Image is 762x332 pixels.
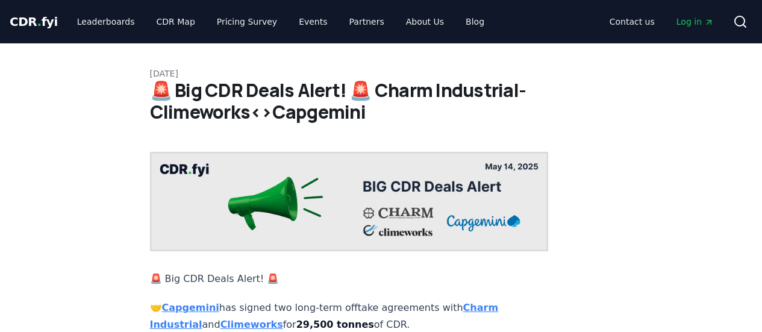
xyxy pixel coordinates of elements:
a: Pricing Survey [207,11,287,33]
strong: 29,500 tonnes [296,319,374,330]
span: . [37,14,42,29]
nav: Main [67,11,494,33]
a: Partners [340,11,394,33]
nav: Main [600,11,723,33]
h1: 🚨 Big CDR Deals Alert! 🚨 Charm Industrial-Climeworks<>Capgemini [150,80,613,123]
a: Contact us [600,11,664,33]
a: Log in [667,11,723,33]
p: 🚨 Big CDR Deals Alert! 🚨 [150,271,549,287]
a: Leaderboards [67,11,145,33]
span: Log in [676,16,714,28]
a: CDR.fyi [10,13,58,30]
span: CDR fyi [10,14,58,29]
a: CDR Map [147,11,205,33]
img: blog post image [150,152,549,251]
a: About Us [396,11,454,33]
a: Capgemini [162,302,219,313]
p: [DATE] [150,67,613,80]
a: Events [289,11,337,33]
a: Climeworks [220,319,283,330]
a: Blog [456,11,494,33]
